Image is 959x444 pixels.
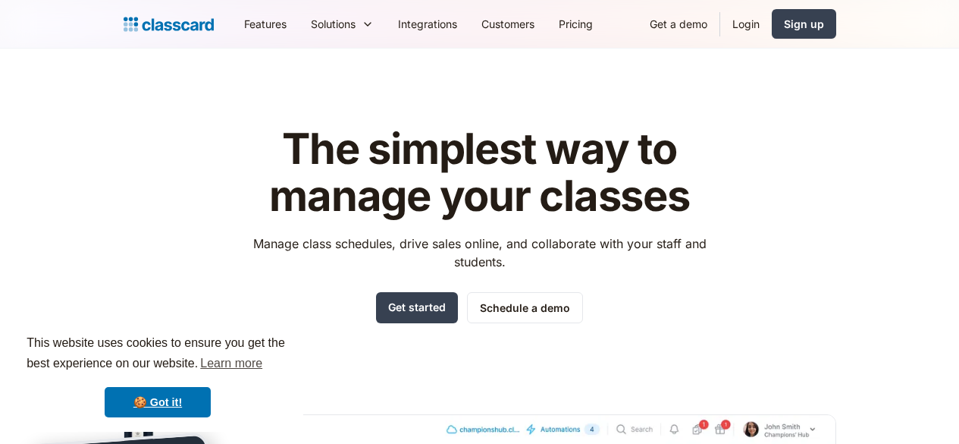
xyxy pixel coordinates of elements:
[720,7,772,41] a: Login
[547,7,605,41] a: Pricing
[12,320,303,432] div: cookieconsent
[784,16,824,32] div: Sign up
[299,7,386,41] div: Solutions
[239,126,720,219] h1: The simplest way to manage your classes
[772,9,836,39] a: Sign up
[239,235,720,271] p: Manage class schedules, drive sales online, and collaborate with your staff and students.
[124,14,214,35] a: Logo
[638,7,719,41] a: Get a demo
[105,387,211,417] a: dismiss cookie message
[27,334,289,375] span: This website uses cookies to ensure you get the best experience on our website.
[232,7,299,41] a: Features
[386,7,469,41] a: Integrations
[311,16,356,32] div: Solutions
[469,7,547,41] a: Customers
[467,292,583,323] a: Schedule a demo
[376,292,458,323] a: Get started
[198,352,265,375] a: learn more about cookies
